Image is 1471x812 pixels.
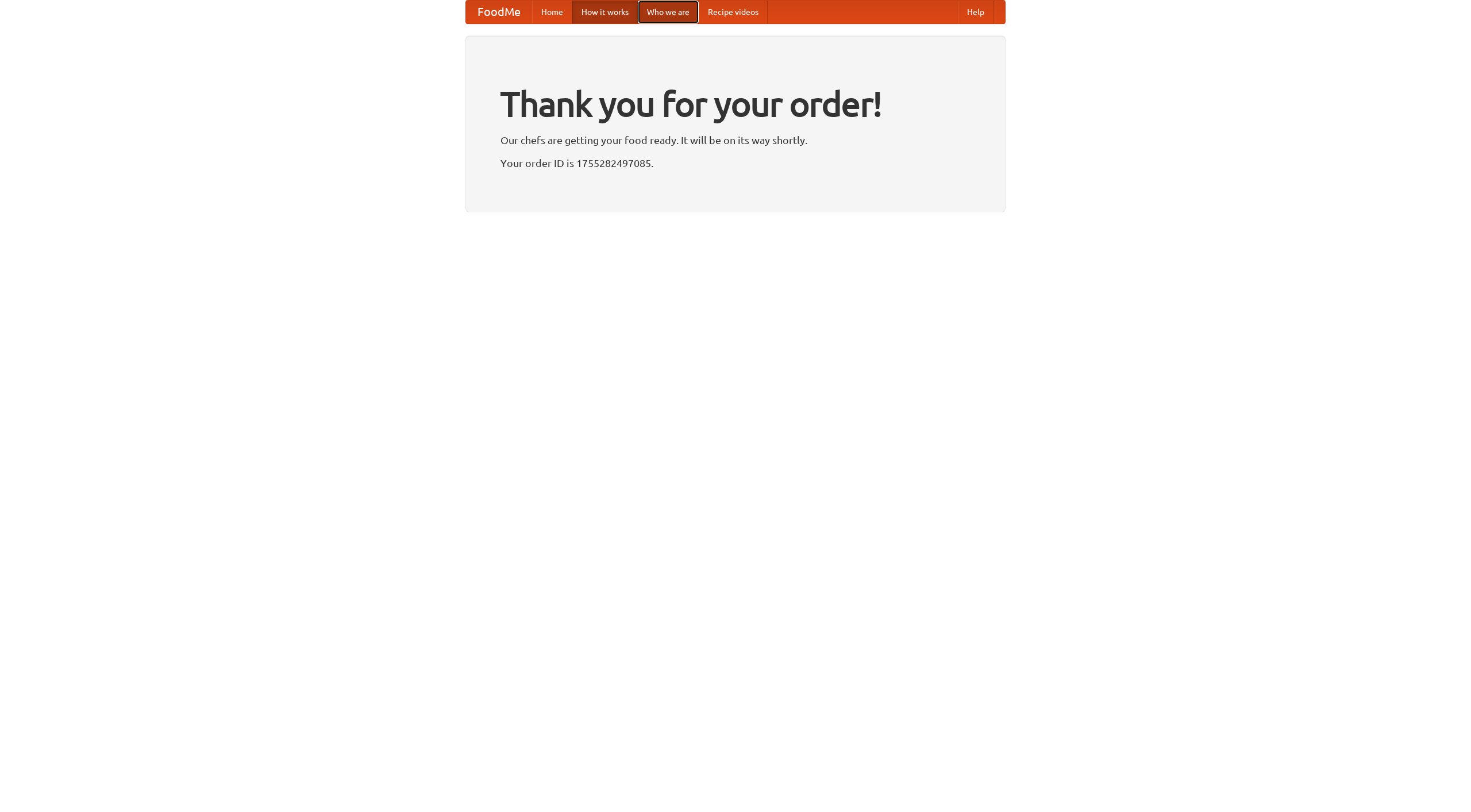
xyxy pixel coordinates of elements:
[958,1,993,24] a: Help
[638,1,699,24] a: Who we are
[500,76,971,131] h1: Thank you for your order!
[532,1,572,24] a: Home
[572,1,638,24] a: How it works
[699,1,768,24] a: Recipe videos
[466,1,532,24] a: FoodMe
[500,154,971,172] p: Your order ID is 1755282497085.
[500,131,971,149] p: Our chefs are getting your food ready. It will be on its way shortly.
